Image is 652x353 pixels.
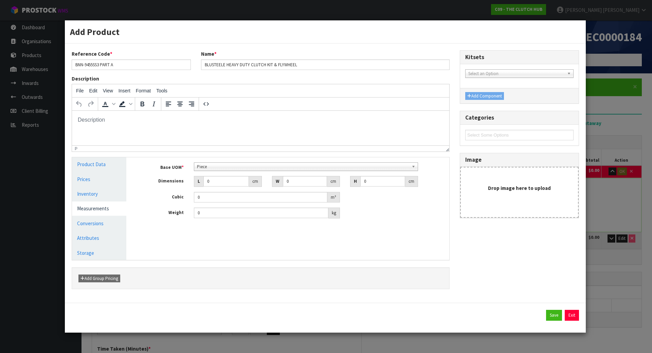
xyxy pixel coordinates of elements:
label: Dimensions [137,176,188,184]
div: Resize [443,146,449,152]
span: Tools [156,88,167,93]
label: Weight [137,208,188,216]
span: Insert [119,88,130,93]
span: Select an Option [468,70,564,78]
strong: L [198,178,200,184]
div: cm [405,176,418,187]
h3: Kitsets [465,54,574,60]
span: File [76,88,84,93]
input: Reference Code [72,59,191,70]
label: Cubic [137,192,188,200]
a: Prices [72,172,126,186]
button: Exit [565,310,579,321]
div: cm [327,176,340,187]
input: Length [203,176,249,187]
div: kg [328,208,340,218]
label: Reference Code [72,50,112,57]
a: Measurements [72,201,126,215]
button: Redo [85,98,96,110]
button: Add Group Pricing [78,275,120,283]
label: Base UOM [137,162,188,171]
span: View [103,88,113,93]
h3: Add Product [70,25,581,38]
input: Name [201,59,450,70]
a: Conversions [72,216,126,230]
span: Edit [89,88,97,93]
strong: W [276,178,279,184]
div: m³ [327,192,340,203]
span: Piece [197,163,409,171]
input: Cubic [194,192,327,202]
a: Storage [72,246,126,260]
a: Product Data [72,157,126,171]
div: p [75,146,77,151]
button: Undo [73,98,85,110]
strong: Drop image here to upload [488,185,551,191]
button: Add Component [465,92,504,100]
label: Name [201,50,217,57]
div: cm [249,176,262,187]
button: Align center [174,98,186,110]
input: Height [360,176,405,187]
a: Attributes [72,231,126,245]
div: Background color [116,98,133,110]
button: Source code [200,98,212,110]
label: Description [72,75,99,82]
a: Inventory [72,187,126,201]
button: Italic [148,98,160,110]
strong: H [354,178,357,184]
iframe: Rich Text Area. Press ALT-0 for help. [72,111,449,145]
input: Width [283,176,327,187]
button: Save [546,310,562,321]
button: Bold [137,98,148,110]
button: Align left [163,98,174,110]
h3: Categories [465,114,574,121]
input: Weight [194,208,328,218]
h3: Image [465,157,574,163]
span: Format [136,88,151,93]
button: Align right [186,98,197,110]
div: Text color [99,98,116,110]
